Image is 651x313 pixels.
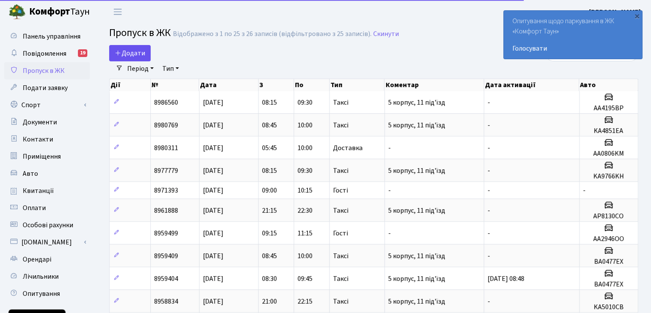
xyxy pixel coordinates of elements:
a: Тип [159,61,182,76]
h5: KA4851EA [583,127,635,135]
span: 22:30 [297,206,312,215]
span: [DATE] [203,143,223,153]
span: [DATE] [203,229,223,238]
span: 10:15 [297,186,312,195]
span: Пропуск в ЖК [23,66,65,75]
span: 08:45 [262,120,277,130]
span: [DATE] [203,251,223,261]
a: [DOMAIN_NAME] [4,234,90,251]
span: 09:00 [262,186,277,195]
a: Орендарі [4,251,90,268]
span: 5 корпус, 11 під'їзд [388,166,445,175]
span: 08:30 [262,274,277,283]
span: Приміщення [23,152,61,161]
a: Документи [4,114,90,131]
h5: AA4195BP [583,104,635,112]
h5: BA0477EX [583,280,635,289]
span: Таксі [333,122,348,129]
span: - [388,143,391,153]
span: - [488,166,490,175]
h5: AP8130CO [583,212,635,220]
span: - [488,206,490,215]
span: Пропуск в ЖК [109,25,171,40]
span: 8980311 [154,143,178,153]
span: 8959409 [154,251,178,261]
b: Комфорт [29,5,70,18]
span: 10:00 [297,120,312,130]
span: Оплати [23,203,46,213]
a: Спорт [4,96,90,114]
img: logo.png [9,3,26,21]
a: Період [124,61,157,76]
span: 09:15 [262,229,277,238]
a: Квитанції [4,182,90,199]
span: Лічильники [23,272,59,281]
span: 5 корпус, 11 під'їзд [388,120,445,130]
span: - [488,186,490,195]
span: - [488,120,490,130]
th: Дата [199,79,259,91]
th: По [294,79,330,91]
th: Дата активації [484,79,579,91]
a: Особові рахунки [4,217,90,234]
span: [DATE] [203,98,223,107]
span: 8980769 [154,120,178,130]
th: № [151,79,199,91]
span: Подати заявку [23,83,68,93]
th: Тип [330,79,385,91]
a: Повідомлення19 [4,45,90,62]
span: Гості [333,187,348,194]
h5: KA9766KH [583,172,635,181]
span: Таксі [333,167,348,174]
span: Таксі [333,298,348,305]
h5: АА2946ОО [583,235,635,243]
span: [DATE] [203,274,223,283]
button: Переключити навігацію [107,5,128,19]
span: 5 корпус, 11 під'їзд [388,206,445,215]
span: Особові рахунки [23,220,73,230]
span: Документи [23,117,57,127]
span: - [488,143,490,153]
span: - [388,186,391,195]
span: 21:15 [262,206,277,215]
span: Таксі [333,253,348,259]
a: Панель управління [4,28,90,45]
span: 8971393 [154,186,178,195]
a: Пропуск в ЖК [4,62,90,79]
span: Повідомлення [23,49,66,58]
b: [PERSON_NAME] [589,7,641,17]
span: - [488,98,490,107]
span: Таксі [333,207,348,214]
th: З [259,79,294,91]
span: 8977779 [154,166,178,175]
span: 5 корпус, 11 під'їзд [388,98,445,107]
span: [DATE] [203,297,223,306]
span: - [488,251,490,261]
span: Авто [23,169,38,178]
span: 11:15 [297,229,312,238]
th: Авто [579,79,638,91]
span: 09:30 [297,98,312,107]
div: × [633,12,641,20]
a: Оплати [4,199,90,217]
span: 5 корпус, 11 під'їзд [388,297,445,306]
span: Доставка [333,144,363,151]
span: - [583,186,586,195]
span: 8959499 [154,229,178,238]
a: Лічильники [4,268,90,285]
a: Голосувати [512,43,633,54]
span: Таксі [333,99,348,106]
span: Орендарі [23,255,51,264]
span: 8986560 [154,98,178,107]
th: Коментар [384,79,484,91]
div: 19 [78,49,87,57]
span: 8958834 [154,297,178,306]
a: Подати заявку [4,79,90,96]
span: 5 корпус, 11 під'їзд [388,251,445,261]
a: Контакти [4,131,90,148]
h5: BA0477EX [583,258,635,266]
span: 08:45 [262,251,277,261]
div: Відображено з 1 по 25 з 26 записів (відфільтровано з 25 записів). [173,30,372,38]
span: 10:00 [297,251,312,261]
span: [DATE] 08:48 [488,274,524,283]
